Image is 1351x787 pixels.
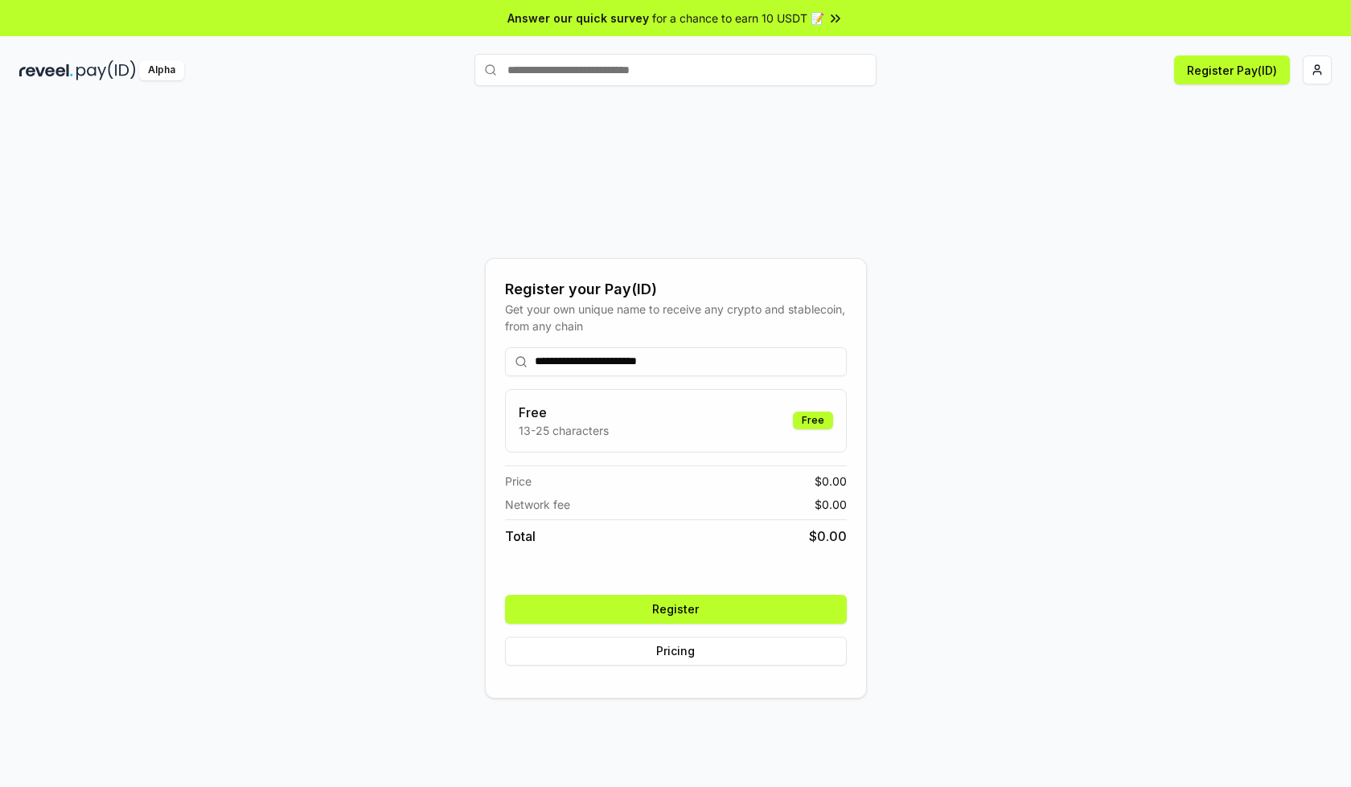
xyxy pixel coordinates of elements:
div: Free [793,412,833,429]
span: Price [505,473,532,490]
img: reveel_dark [19,60,73,80]
h3: Free [519,403,609,422]
button: Register [505,595,847,624]
span: Total [505,527,536,546]
span: $ 0.00 [815,496,847,513]
span: Answer our quick survey [507,10,649,27]
span: for a chance to earn 10 USDT 📝 [652,10,824,27]
button: Register Pay(ID) [1174,55,1290,84]
span: $ 0.00 [815,473,847,490]
span: Network fee [505,496,570,513]
div: Register your Pay(ID) [505,278,847,301]
div: Get your own unique name to receive any crypto and stablecoin, from any chain [505,301,847,334]
div: Alpha [139,60,184,80]
p: 13-25 characters [519,422,609,439]
span: $ 0.00 [809,527,847,546]
img: pay_id [76,60,136,80]
button: Pricing [505,637,847,666]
